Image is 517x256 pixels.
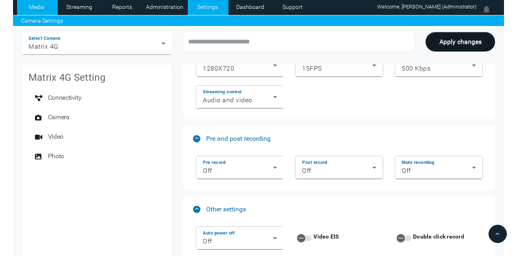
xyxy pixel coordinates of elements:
[377,4,476,10] span: Welcome, [PERSON_NAME] (Administrator)
[402,167,411,174] span: Off
[312,232,339,241] label: Video EIS
[48,109,70,125] span: Camera
[203,65,234,72] span: 1280X720
[203,89,242,95] mat-label: Streaming control
[145,1,185,13] a: Administration
[17,1,56,13] a: Media
[203,230,235,236] mat-label: Auto power off
[203,159,226,165] mat-label: Pre record
[203,96,252,104] span: Audio and video
[183,152,495,190] div: Pre and post recording
[193,135,479,142] mat-panel-title: Pre and post recording
[102,1,142,13] a: Reports
[188,1,227,13] a: Settings
[183,196,495,222] mat-expansion-panel-header: Other settings
[230,1,270,13] a: Dashboard
[48,90,81,106] span: Connectivity
[402,159,434,165] mat-label: Mute recording
[302,167,311,174] span: Off
[273,1,313,13] a: Support
[426,32,495,52] button: Apply changes
[28,35,60,41] mat-label: Select Camera
[21,17,63,25] a: Camera Settings
[193,205,479,213] mat-panel-title: Other settings
[28,71,105,84] mat-card-title: Matrix 4G Setting
[411,232,464,241] label: Double click record
[60,1,99,13] a: Streaming
[48,129,63,145] span: Video
[183,126,495,152] mat-expansion-panel-header: Pre and post recording
[482,4,491,14] img: bell24.png
[302,65,322,72] span: 15FPS
[203,237,212,245] span: Off
[48,148,64,164] span: Photo
[28,43,59,50] span: Matrix 4G
[203,167,212,174] span: Off
[402,65,430,72] span: 500 Kbps
[183,49,495,119] div: Streaming settings
[302,159,327,165] mat-label: Post record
